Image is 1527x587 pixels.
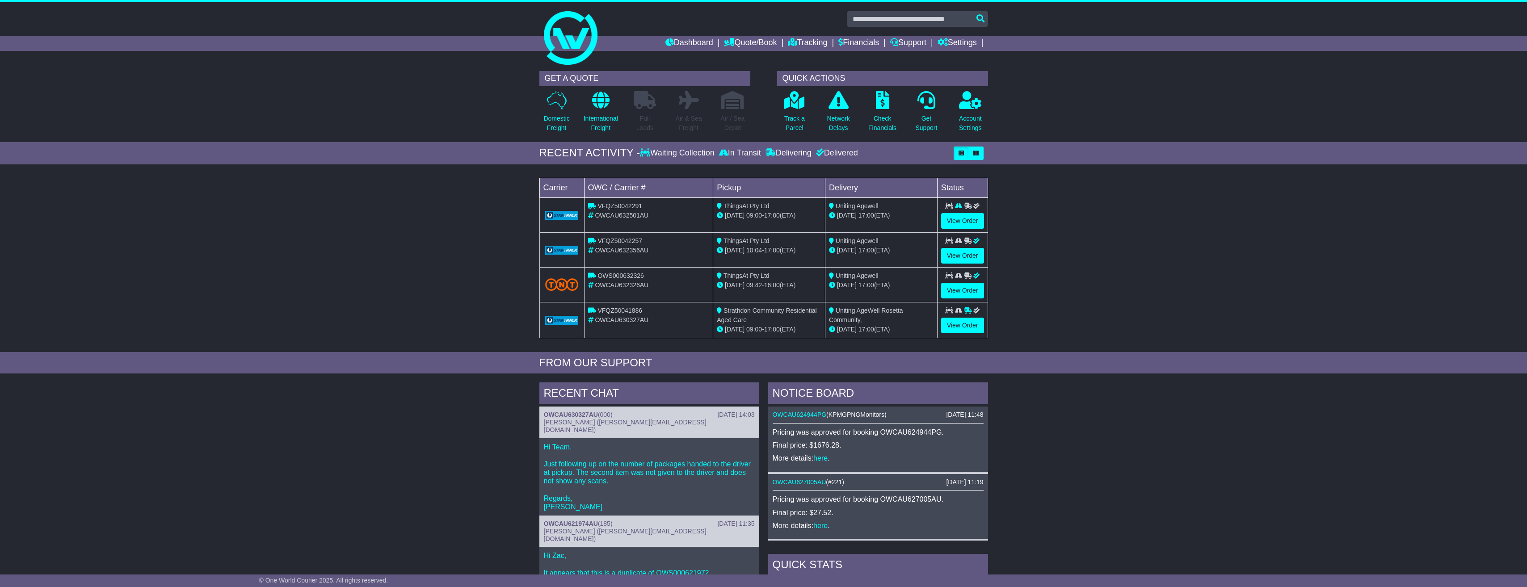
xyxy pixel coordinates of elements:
[837,326,857,333] span: [DATE]
[858,326,874,333] span: 17:00
[959,91,982,138] a: AccountSettings
[773,508,984,517] p: Final price: $27.52.
[773,478,826,486] a: OWCAU627005AU
[725,326,745,333] span: [DATE]
[814,148,858,158] div: Delivered
[784,114,805,133] p: Track a Parcel
[837,281,857,289] span: [DATE]
[544,411,598,418] a: OWCAU630327AU
[544,520,598,527] a: OWCAU621974AU
[539,178,584,197] td: Carrier
[717,411,754,419] div: [DATE] 14:03
[597,202,642,210] span: VFQZ50042291
[773,428,984,436] p: Pricing was approved for booking OWCAU624944PG.
[545,246,579,255] img: GetCarrierServiceLogo
[600,520,610,527] span: 185
[777,71,988,86] div: QUICK ACTIONS
[813,454,828,462] a: here
[941,318,984,333] a: View Order
[259,577,388,584] span: © One World Courier 2025. All rights reserved.
[539,71,750,86] div: GET A QUOTE
[721,114,745,133] p: Air / Sea Depot
[724,202,770,210] span: ThingsAt Pty Ltd
[946,411,983,419] div: [DATE] 11:48
[773,478,984,486] div: ( )
[773,521,984,530] p: More details: .
[717,211,821,220] div: - (ETA)
[858,247,874,254] span: 17:00
[773,495,984,503] p: Pricing was approved for booking OWCAU627005AU.
[825,178,937,197] td: Delivery
[539,356,988,369] div: FROM OUR SUPPORT
[746,212,762,219] span: 09:00
[544,520,755,528] div: ( )
[915,114,937,133] p: Get Support
[829,325,934,334] div: (ETA)
[595,281,648,289] span: OWCAU632326AU
[941,248,984,264] a: View Order
[784,91,805,138] a: Track aParcel
[836,237,879,244] span: Uniting Agewell
[938,36,977,51] a: Settings
[725,281,745,289] span: [DATE]
[858,281,874,289] span: 17:00
[829,281,934,290] div: (ETA)
[539,147,640,159] div: RECENT ACTIVITY -
[717,246,821,255] div: - (ETA)
[858,212,874,219] span: 17:00
[788,36,827,51] a: Tracking
[946,478,983,486] div: [DATE] 11:19
[838,36,879,51] a: Financials
[868,114,896,133] p: Check Financials
[890,36,926,51] a: Support
[773,454,984,462] p: More details: .
[597,272,644,279] span: OWS000632326
[959,114,982,133] p: Account Settings
[826,91,850,138] a: NetworkDelays
[764,281,780,289] span: 16:00
[724,237,770,244] span: ThingsAt Pty Ltd
[544,528,707,542] span: [PERSON_NAME] ([PERSON_NAME][EMAIL_ADDRESS][DOMAIN_NAME])
[828,478,842,486] span: #221
[595,247,648,254] span: OWCAU632356AU
[717,520,754,528] div: [DATE] 11:35
[746,281,762,289] span: 09:42
[813,522,828,529] a: here
[829,246,934,255] div: (ETA)
[584,114,618,133] p: International Freight
[543,114,569,133] p: Domestic Freight
[597,307,642,314] span: VFQZ50041886
[829,411,884,418] span: KPMGPNGMonitors
[915,91,938,138] a: GetSupport
[595,212,648,219] span: OWCAU632501AU
[764,326,780,333] span: 17:00
[600,411,610,418] span: 000
[717,325,821,334] div: - (ETA)
[544,411,755,419] div: ( )
[545,278,579,290] img: TNT_Domestic.png
[724,272,770,279] span: ThingsAt Pty Ltd
[746,326,762,333] span: 09:00
[717,148,763,158] div: In Transit
[634,114,656,133] p: Full Loads
[773,411,984,419] div: ( )
[725,212,745,219] span: [DATE]
[773,441,984,449] p: Final price: $1676.28.
[827,114,850,133] p: Network Delays
[544,443,755,512] p: Hi Team, Just following up on the number of packages handed to the driver at pickup. The second i...
[764,212,780,219] span: 17:00
[595,316,648,323] span: OWCAU630327AU
[941,213,984,229] a: View Order
[829,211,934,220] div: (ETA)
[829,307,903,323] span: Uniting AgeWell Rosetta Community,
[597,237,642,244] span: VFQZ50042257
[725,247,745,254] span: [DATE]
[539,382,759,407] div: RECENT CHAT
[584,178,713,197] td: OWC / Carrier #
[640,148,716,158] div: Waiting Collection
[773,411,827,418] a: OWCAU624944PG
[768,554,988,578] div: Quick Stats
[713,178,825,197] td: Pickup
[868,91,897,138] a: CheckFinancials
[724,36,777,51] a: Quote/Book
